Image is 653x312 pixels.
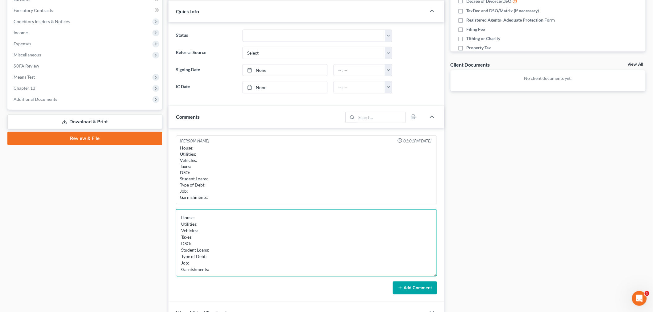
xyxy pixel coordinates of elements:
span: Chapter 13 [14,85,35,91]
span: 1 [645,291,650,296]
button: Add Comment [393,281,437,294]
a: Executory Contracts [9,5,162,16]
span: SOFA Review [14,63,39,68]
span: 01:01PM[DATE] [404,138,432,144]
div: [PERSON_NAME] [180,138,209,144]
input: -- : -- [334,81,385,93]
input: Search... [356,112,406,123]
span: Additional Documents [14,96,57,102]
span: TaxDec and DSO/Matrix (if necessary) [467,8,539,14]
span: Quick Info [176,8,199,14]
label: Referral Source [173,47,239,59]
a: SOFA Review [9,60,162,72]
span: Registered Agents- Adequate Protection Form [467,17,555,23]
iframe: Intercom live chat [632,291,647,306]
a: View All [628,62,643,67]
a: Review & File [7,132,162,145]
span: Comments [176,114,200,120]
div: Client Documents [451,61,490,68]
span: Means Test [14,74,35,80]
label: Status [173,30,239,42]
span: Tithing or Charity [467,35,501,42]
div: House: Utilities: Vehicles: Taxes: DSO: Student Loans: Type of Debt: Job: Garnishments: [180,145,433,200]
span: Property Tax [467,45,491,51]
span: Income [14,30,28,35]
span: Codebtors Insiders & Notices [14,19,70,24]
label: IC Date [173,81,239,93]
span: Executory Contracts [14,8,53,13]
span: Filing Fee [467,26,485,32]
a: None [243,81,327,93]
input: -- : -- [334,64,385,76]
label: Signing Date [173,64,239,76]
a: None [243,64,327,76]
span: Expenses [14,41,31,46]
a: Download & Print [7,115,162,129]
span: Miscellaneous [14,52,41,57]
p: No client documents yet. [455,75,641,81]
